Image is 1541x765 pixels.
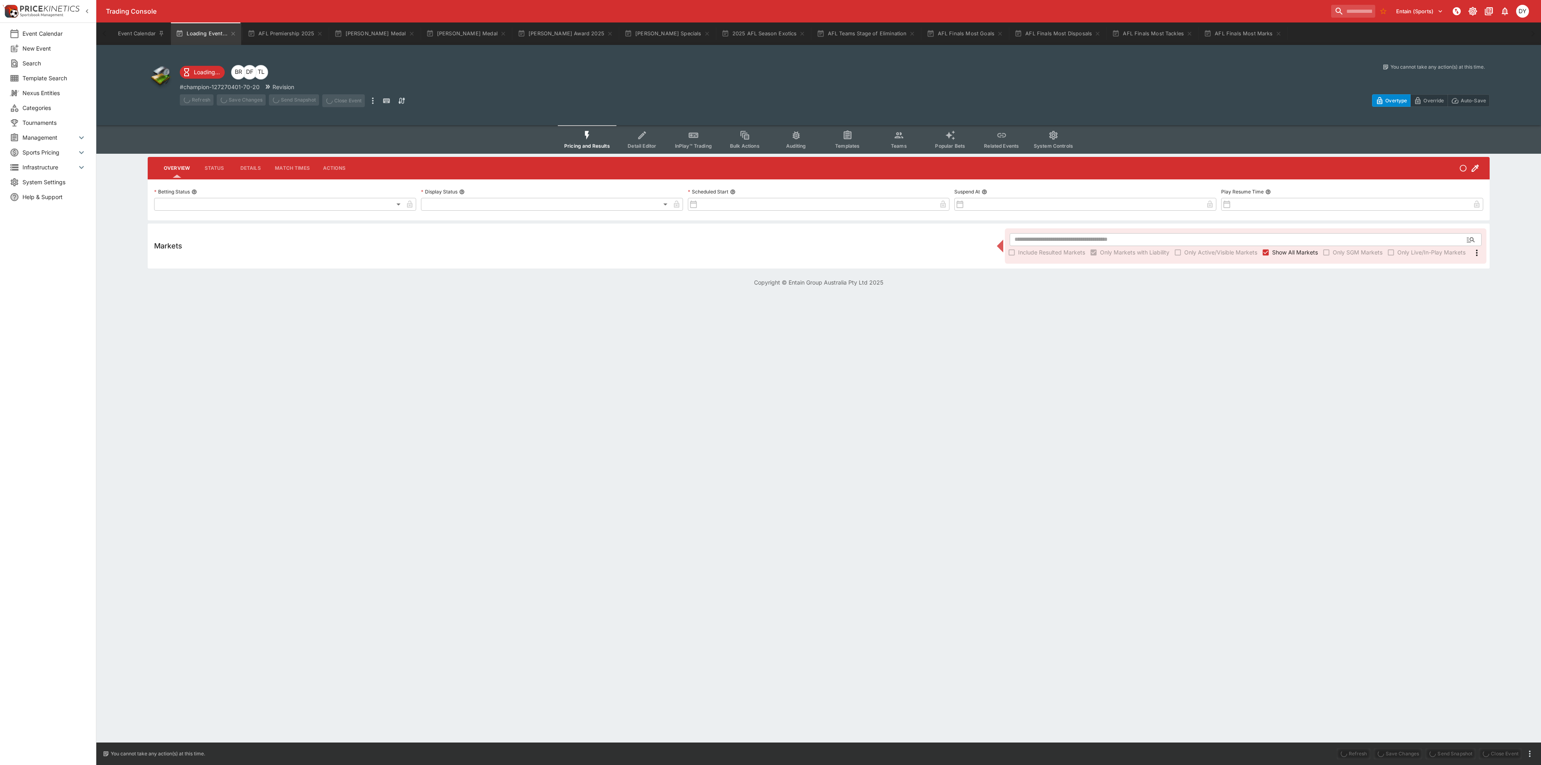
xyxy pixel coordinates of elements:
[316,159,352,178] button: Actions
[730,143,760,149] span: Bulk Actions
[2,3,18,19] img: PriceKinetics Logo
[1377,5,1390,18] button: No Bookmarks
[154,241,182,250] h5: Markets
[688,188,728,195] p: Scheduled Start
[1199,22,1287,45] button: AFL Finals Most Marks
[1423,96,1444,105] p: Override
[1514,2,1531,20] button: dylan.brown
[730,189,736,195] button: Scheduled Start
[1107,22,1197,45] button: AFL Finals Most Tackles
[1372,94,1490,107] div: Start From
[1331,5,1375,18] input: search
[564,143,610,149] span: Pricing and Results
[194,68,220,76] p: Loading...
[984,143,1019,149] span: Related Events
[1461,96,1486,105] p: Auto-Save
[180,83,260,91] p: Copy To Clipboard
[154,188,190,195] p: Betting Status
[242,65,257,79] div: David Foster
[268,159,316,178] button: Match Times
[368,94,378,107] button: more
[254,65,268,79] div: Trent Lewis
[1516,5,1529,18] div: dylan.brown
[1034,143,1073,149] span: System Controls
[1450,4,1464,18] button: NOT Connected to PK
[22,44,86,53] span: New Event
[935,143,965,149] span: Popular Bets
[196,159,232,178] button: Status
[459,189,465,195] button: Display Status
[1464,232,1478,247] button: Open
[191,189,197,195] button: Betting Status
[1272,248,1318,256] span: Show All Markets
[1385,96,1407,105] p: Overtype
[243,22,328,45] button: AFL Premiership 2025
[1184,248,1257,256] span: Only Active/Visible Markets
[148,63,173,89] img: other.png
[675,143,712,149] span: InPlay™ Trading
[891,143,907,149] span: Teams
[22,193,86,201] span: Help & Support
[1498,4,1512,18] button: Notifications
[22,133,77,142] span: Management
[954,188,980,195] p: Suspend At
[717,22,811,45] button: 2025 AFL Season Exotics
[1372,94,1411,107] button: Overtype
[786,143,806,149] span: Auditing
[272,83,294,91] p: Revision
[1265,189,1271,195] button: Play Resume Time
[22,29,86,38] span: Event Calendar
[106,7,1328,16] div: Trading Console
[22,118,86,127] span: Tournaments
[628,143,656,149] span: Detail Editor
[1447,94,1490,107] button: Auto-Save
[329,22,419,45] button: [PERSON_NAME] Medal
[231,65,246,79] div: Ben Raymond
[157,159,196,178] button: Overview
[96,278,1541,287] p: Copyright © Entain Group Australia Pty Ltd 2025
[1466,4,1480,18] button: Toggle light/dark mode
[1221,188,1264,195] p: Play Resume Time
[1100,248,1169,256] span: Only Markets with Liability
[20,6,79,12] img: PriceKinetics
[1397,248,1466,256] span: Only Live/In-Play Markets
[421,188,457,195] p: Display Status
[1472,248,1482,258] svg: More
[113,22,169,45] button: Event Calendar
[1410,94,1447,107] button: Override
[232,159,268,178] button: Details
[22,148,77,157] span: Sports Pricing
[22,89,86,97] span: Nexus Entities
[171,22,241,45] button: Loading Event...
[922,22,1008,45] button: AFL Finals Most Goals
[620,22,715,45] button: [PERSON_NAME] Specials
[1333,248,1382,256] span: Only SGM Markets
[1525,749,1535,759] button: more
[513,22,618,45] button: [PERSON_NAME] Award 2025
[20,13,63,17] img: Sportsbook Management
[22,163,77,171] span: Infrastructure
[1391,5,1448,18] button: Select Tenant
[558,125,1080,154] div: Event type filters
[22,74,86,82] span: Template Search
[1018,248,1085,256] span: Include Resulted Markets
[22,59,86,67] span: Search
[421,22,511,45] button: [PERSON_NAME] Medal
[1482,4,1496,18] button: Documentation
[835,143,860,149] span: Templates
[1391,63,1485,71] p: You cannot take any action(s) at this time.
[812,22,920,45] button: AFL Teams Stage of Elimination
[1010,22,1106,45] button: AFL Finals Most Disposals
[111,750,205,757] p: You cannot take any action(s) at this time.
[22,178,86,186] span: System Settings
[982,189,987,195] button: Suspend At
[22,104,86,112] span: Categories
